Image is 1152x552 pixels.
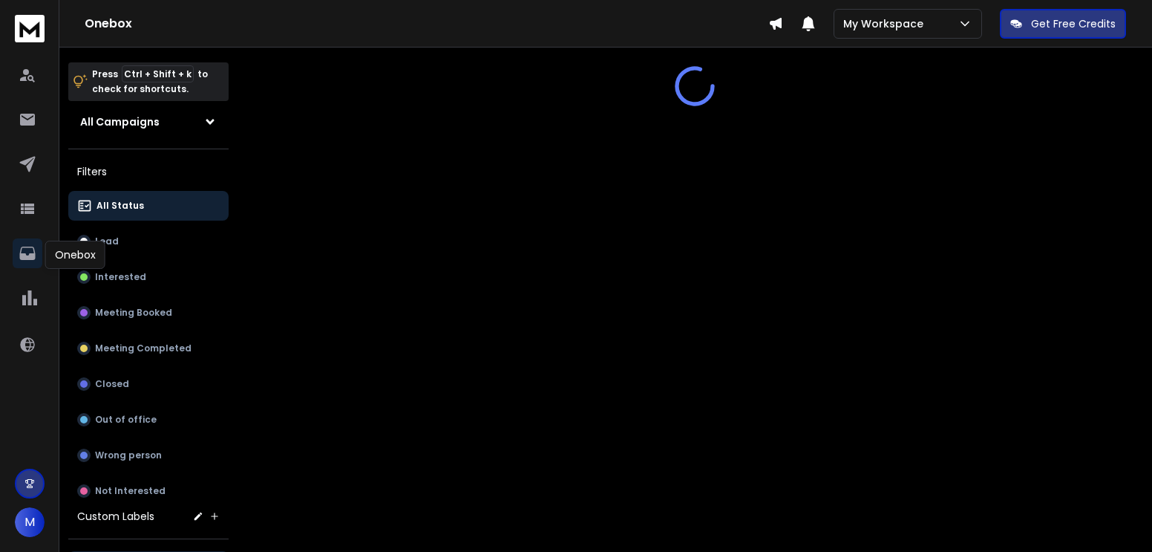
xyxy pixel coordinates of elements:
button: Meeting Completed [68,334,229,363]
button: M [15,507,45,537]
button: All Status [68,191,229,221]
button: Interested [68,262,229,292]
img: logo [15,15,45,42]
h1: Onebox [85,15,768,33]
p: Wrong person [95,449,162,461]
p: My Workspace [843,16,929,31]
p: Not Interested [95,485,166,497]
button: Not Interested [68,476,229,506]
p: Closed [95,378,129,390]
button: Wrong person [68,441,229,470]
p: Lead [95,236,119,247]
button: Closed [68,369,229,399]
p: Press to check for shortcuts. [92,67,208,97]
p: Meeting Booked [95,307,172,319]
span: Ctrl + Shift + k [122,65,194,82]
button: Lead [68,227,229,256]
p: Meeting Completed [95,342,192,354]
button: Get Free Credits [1000,9,1126,39]
button: Out of office [68,405,229,435]
h3: Custom Labels [77,509,154,524]
h1: All Campaigns [80,114,160,129]
p: Out of office [95,414,157,426]
h3: Filters [68,161,229,182]
p: All Status [96,200,144,212]
div: Onebox [45,241,105,269]
p: Get Free Credits [1031,16,1116,31]
button: All Campaigns [68,107,229,137]
button: Meeting Booked [68,298,229,328]
p: Interested [95,271,146,283]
